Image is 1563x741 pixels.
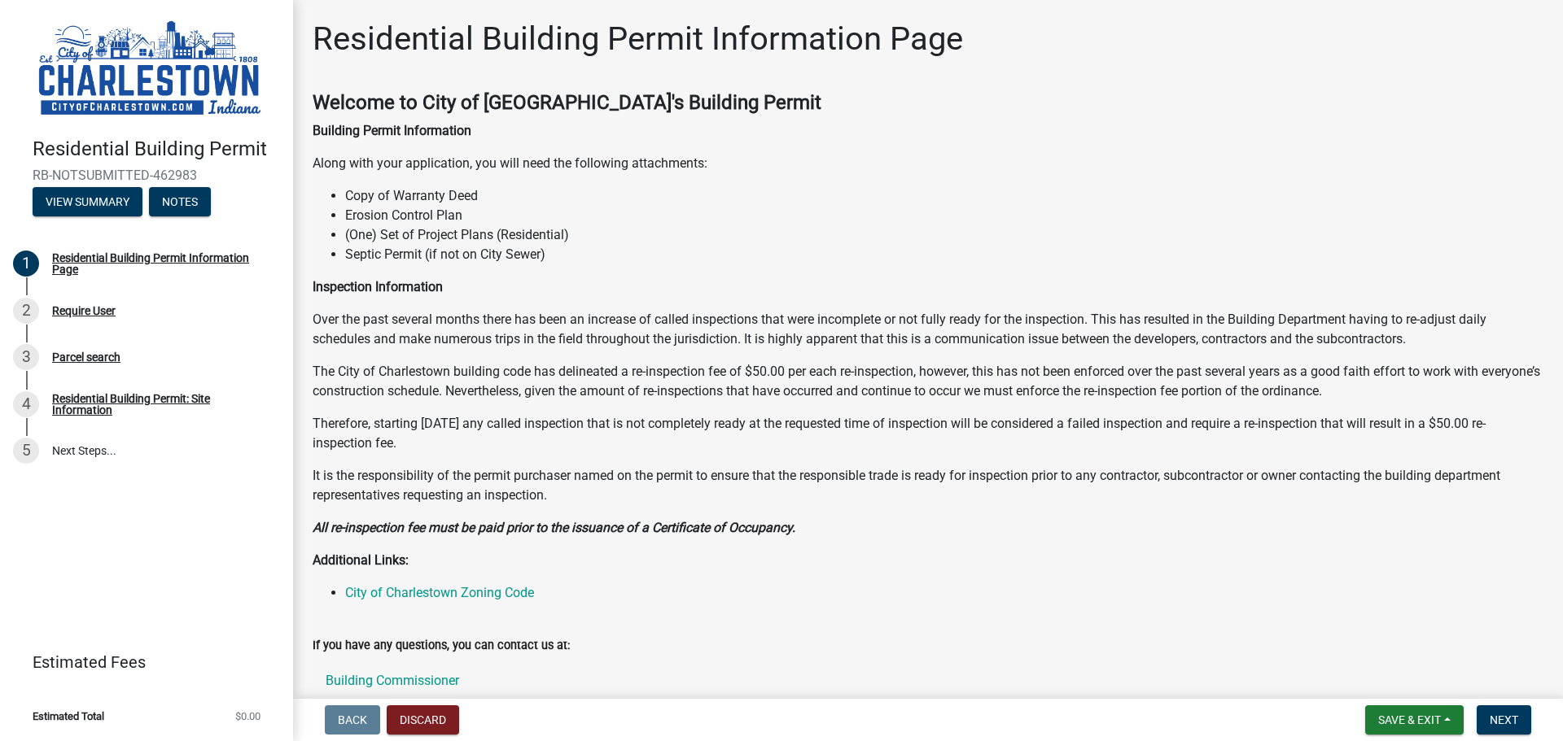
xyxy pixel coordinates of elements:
button: Notes [149,187,211,216]
wm-modal-confirm: Summary [33,196,142,209]
div: 2 [13,298,39,324]
li: (One) Set of Project Plans (Residential) [345,225,1543,245]
span: Estimated Total [33,711,104,721]
strong: All re-inspection fee must be paid prior to the issuance of a Certificate of Occupancy. [313,520,795,535]
span: Back [338,713,367,726]
p: Along with your application, you will need the following attachments: [313,154,1543,173]
span: Save & Exit [1378,713,1441,726]
div: 3 [13,344,39,370]
button: Next [1477,705,1531,734]
li: Copy of Warranty Deed [345,186,1543,206]
strong: Inspection Information [313,279,443,294]
p: Therefore, starting [DATE] any called inspection that is not completely ready at the requested ti... [313,414,1543,453]
span: $0.00 [235,711,260,721]
strong: Welcome to City of [GEOGRAPHIC_DATA]'s Building Permit [313,91,821,114]
p: It is the responsibility of the permit purchaser named on the permit to ensure that the responsib... [313,466,1543,505]
strong: Building Permit Information [313,123,471,138]
p: The City of Charlestown building code has delineated a re-inspection fee of $50.00 per each re-in... [313,362,1543,401]
div: 1 [13,251,39,277]
h1: Residential Building Permit Information Page [313,20,963,59]
a: Building Commissioner [313,661,1543,738]
p: Building Commissioner [326,674,531,687]
div: Require User [52,305,116,316]
a: Estimated Fees [13,646,267,678]
strong: Additional Links: [313,552,409,568]
div: Parcel search [52,351,120,363]
div: 5 [13,438,39,464]
p: Over the past several months there has been an increase of called inspections that were incomplet... [313,310,1543,349]
button: Discard [387,705,459,734]
a: City of Charlestown Zoning Code [345,585,534,600]
div: 4 [13,391,39,417]
wm-modal-confirm: Notes [149,196,211,209]
label: If you have any questions, you can contact us at: [313,640,570,652]
span: RB-NOTSUBMITTED-462983 [33,168,260,183]
img: City of Charlestown, Indiana [33,17,267,120]
button: Back [325,705,380,734]
h4: Residential Building Permit [33,137,280,161]
div: Residential Building Permit Information Page [52,252,267,275]
button: View Summary [33,187,142,216]
li: Septic Permit (if not on City Sewer) [345,245,1543,264]
li: Erosion Control Plan [345,206,1543,225]
div: Residential Building Permit: Site Information [52,393,267,416]
span: Next [1490,713,1518,726]
button: Save & Exit [1365,705,1464,734]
